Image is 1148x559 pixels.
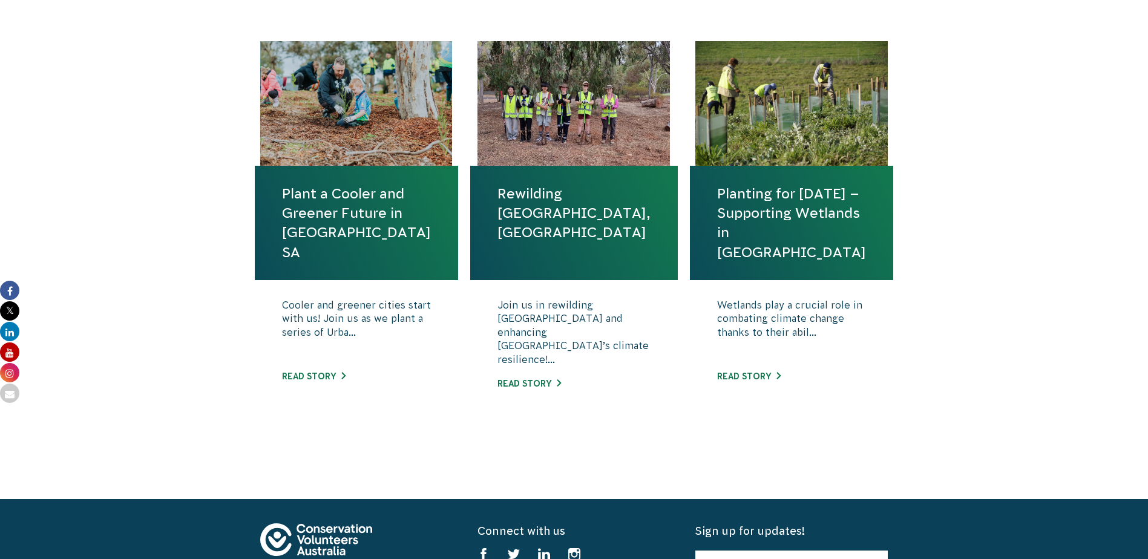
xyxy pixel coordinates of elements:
a: Plant a Cooler and Greener Future in [GEOGRAPHIC_DATA] SA [282,184,431,262]
a: Planting for [DATE] – Supporting Wetlands in [GEOGRAPHIC_DATA] [717,184,866,262]
a: Read story [717,371,781,381]
a: Rewilding [GEOGRAPHIC_DATA], [GEOGRAPHIC_DATA] [497,184,651,243]
a: Read story [282,371,346,381]
img: logo-footer.svg [260,523,372,556]
a: Read story [497,379,561,388]
p: Wetlands play a crucial role in combating climate change thanks to their abil... [717,298,866,359]
h5: Connect with us [477,523,670,538]
p: Cooler and greener cities start with us! Join us as we plant a series of Urba... [282,298,431,359]
p: Join us in rewilding [GEOGRAPHIC_DATA] and enhancing [GEOGRAPHIC_DATA]’s climate resilience!... [497,298,651,366]
h5: Sign up for updates! [695,523,888,538]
